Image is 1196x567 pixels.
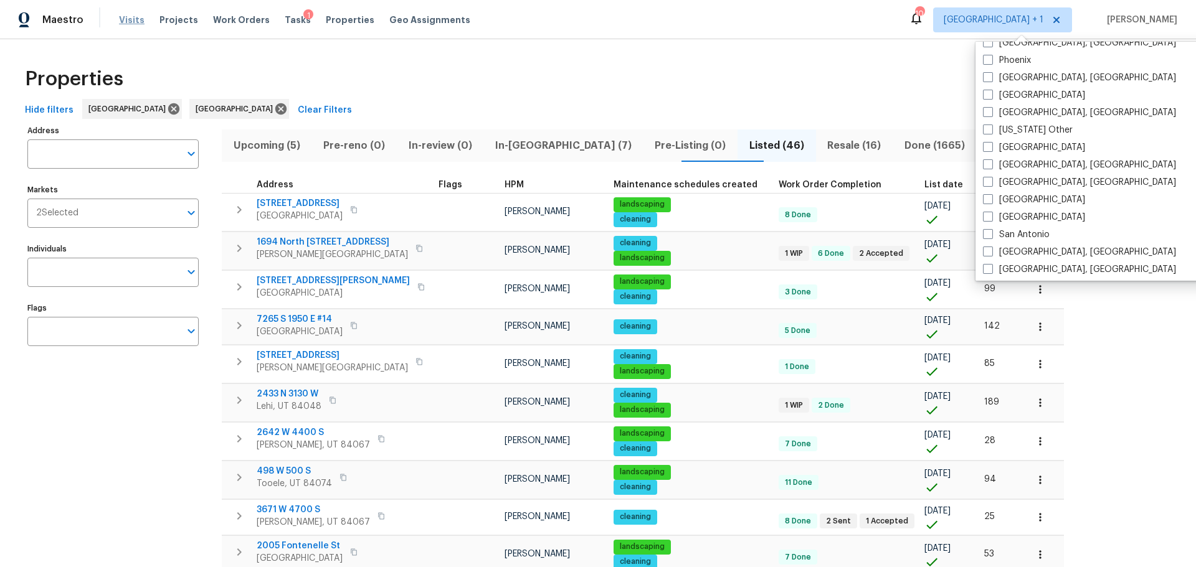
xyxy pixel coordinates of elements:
[615,321,656,332] span: cleaning
[924,202,951,210] span: [DATE]
[984,512,995,521] span: 25
[257,439,370,451] span: [PERSON_NAME], UT 84067
[213,14,270,26] span: Work Orders
[615,390,656,400] span: cleaning
[257,504,370,516] span: 3671 W 4700 S
[924,316,951,325] span: [DATE]
[505,475,570,484] span: [PERSON_NAME]
[924,431,951,439] span: [DATE]
[189,99,289,119] div: [GEOGRAPHIC_DATA]
[983,246,1176,258] label: [GEOGRAPHIC_DATA], [GEOGRAPHIC_DATA]
[293,99,357,122] button: Clear Filters
[25,103,74,118] span: Hide filters
[983,124,1073,136] label: [US_STATE] Other
[257,426,370,439] span: 2642 W 4400 S
[183,145,200,162] button: Open
[183,204,200,222] button: Open
[983,89,1085,101] label: [GEOGRAPHIC_DATA]
[780,477,817,488] span: 11 Done
[615,199,670,210] span: landscaping
[257,516,370,528] span: [PERSON_NAME], UT 84067
[196,103,278,115] span: [GEOGRAPHIC_DATA]
[505,436,570,445] span: [PERSON_NAME]
[983,141,1085,154] label: [GEOGRAPHIC_DATA]
[615,428,670,439] span: landscaping
[27,127,199,134] label: Address
[615,238,656,248] span: cleaning
[505,284,570,293] span: [PERSON_NAME]
[651,137,730,154] span: Pre-Listing (0)
[25,73,123,85] span: Properties
[780,400,808,411] span: 1 WIP
[983,159,1176,171] label: [GEOGRAPHIC_DATA], [GEOGRAPHIC_DATA]
[27,304,199,312] label: Flags
[854,248,908,259] span: 2 Accepted
[82,99,182,119] div: [GEOGRAPHIC_DATA]
[257,210,343,222] span: [GEOGRAPHIC_DATA]
[505,359,570,368] span: [PERSON_NAME]
[983,194,1085,206] label: [GEOGRAPHIC_DATA]
[615,482,656,492] span: cleaning
[984,398,999,406] span: 189
[257,349,408,362] span: [STREET_ADDRESS]
[257,197,343,210] span: [STREET_ADDRESS]
[615,214,656,225] span: cleaning
[984,359,995,368] span: 85
[615,443,656,454] span: cleaning
[924,469,951,478] span: [DATE]
[745,137,808,154] span: Listed (46)
[983,54,1031,67] label: Phoenix
[27,186,199,194] label: Markets
[36,208,78,218] span: 2 Selected
[27,245,199,253] label: Individuals
[944,14,1043,26] span: [GEOGRAPHIC_DATA] + 1
[615,276,670,287] span: landscaping
[900,137,969,154] span: Done (1665)
[983,106,1176,119] label: [GEOGRAPHIC_DATA], [GEOGRAPHIC_DATA]
[257,274,410,287] span: [STREET_ADDRESS][PERSON_NAME]
[615,253,670,263] span: landscaping
[780,248,808,259] span: 1 WIP
[615,366,670,377] span: landscaping
[924,240,951,249] span: [DATE]
[159,14,198,26] span: Projects
[615,512,656,522] span: cleaning
[615,541,670,552] span: landscaping
[389,14,470,26] span: Geo Assignments
[983,37,1176,49] label: [GEOGRAPHIC_DATA], [GEOGRAPHIC_DATA]
[257,287,410,299] span: [GEOGRAPHIC_DATA]
[984,550,994,558] span: 53
[505,398,570,406] span: [PERSON_NAME]
[615,467,670,477] span: landscaping
[615,405,670,415] span: landscaping
[615,291,656,302] span: cleaning
[924,180,963,189] span: List date
[505,322,570,330] span: [PERSON_NAME]
[257,477,332,490] span: Tooele, UT 84074
[915,7,924,20] div: 10
[257,362,408,374] span: [PERSON_NAME][GEOGRAPHIC_DATA]
[404,137,476,154] span: In-review (0)
[813,400,849,411] span: 2 Done
[780,362,814,372] span: 1 Done
[257,313,343,326] span: 7265 S 1950 E #14
[229,137,304,154] span: Upcoming (5)
[984,475,996,484] span: 94
[983,211,1085,223] label: [GEOGRAPHIC_DATA]
[615,351,656,362] span: cleaning
[983,176,1176,189] label: [GEOGRAPHIC_DATA], [GEOGRAPHIC_DATA]
[1102,14,1177,26] span: [PERSON_NAME]
[780,552,816,563] span: 7 Done
[861,516,913,527] span: 1 Accepted
[780,287,816,298] span: 3 Done
[285,16,311,24] span: Tasks
[326,14,374,26] span: Properties
[257,388,321,400] span: 2433 N 3130 W
[257,326,343,338] span: [GEOGRAPHIC_DATA]
[505,207,570,216] span: [PERSON_NAME]
[924,279,951,288] span: [DATE]
[983,263,1176,276] label: [GEOGRAPHIC_DATA], [GEOGRAPHIC_DATA]
[984,284,995,293] span: 99
[183,263,200,281] button: Open
[823,137,885,154] span: Resale (16)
